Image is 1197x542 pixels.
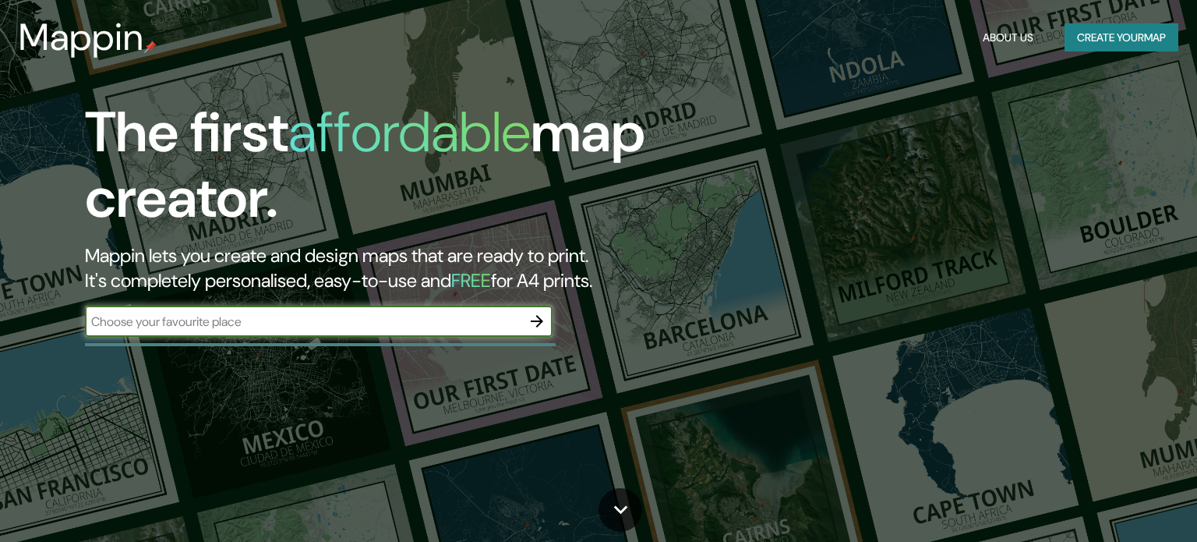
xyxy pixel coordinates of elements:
h1: The first map creator. [85,100,683,243]
input: Choose your favourite place [85,313,521,331]
h1: affordable [288,96,531,168]
h5: FREE [451,268,491,292]
img: mappin-pin [144,41,157,53]
button: About Us [976,23,1040,52]
h3: Mappin [19,16,144,59]
h2: Mappin lets you create and design maps that are ready to print. It's completely personalised, eas... [85,243,683,293]
button: Create yourmap [1065,23,1178,52]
